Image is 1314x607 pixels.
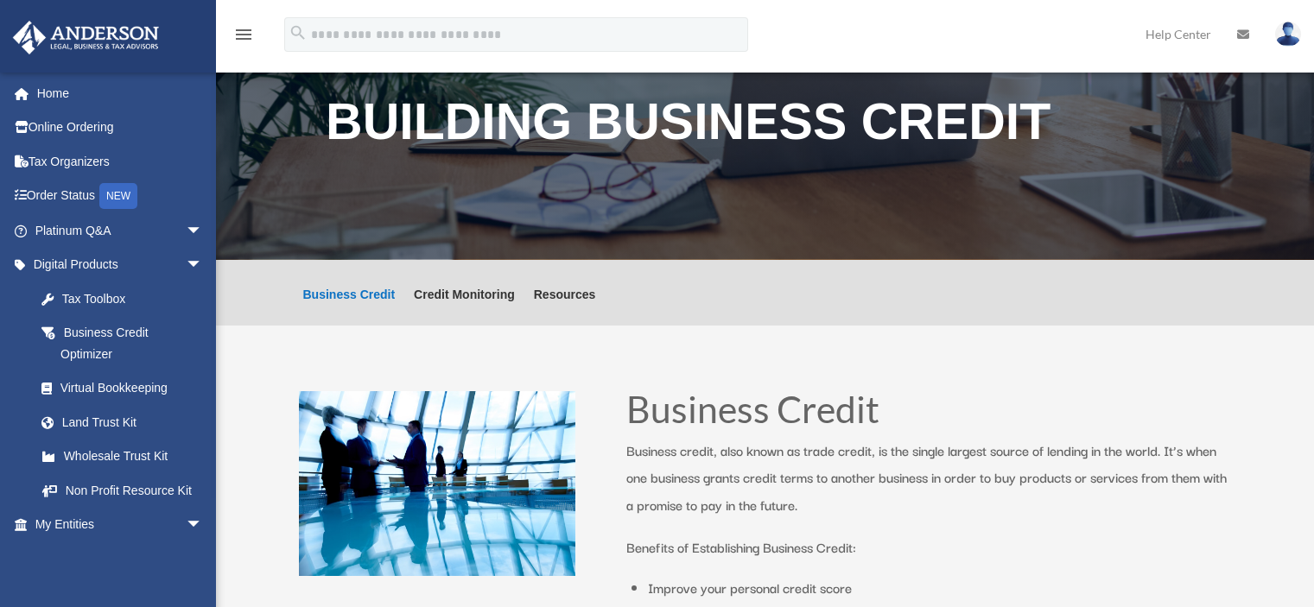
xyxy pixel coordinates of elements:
[12,144,229,179] a: Tax Organizers
[24,405,229,439] a: Land Trust Kit
[233,30,254,45] a: menu
[186,541,220,577] span: arrow_drop_down
[60,480,207,502] div: Non Profit Resource Kit
[299,391,575,576] img: business people talking in office
[60,446,207,467] div: Wholesale Trust Kit
[12,541,229,576] a: My [PERSON_NAME] Teamarrow_drop_down
[60,377,207,399] div: Virtual Bookkeeping
[414,288,515,326] a: Credit Monitoring
[24,281,229,316] a: Tax Toolbox
[12,213,229,248] a: Platinum Q&Aarrow_drop_down
[303,288,396,326] a: Business Credit
[534,288,596,326] a: Resources
[12,508,229,542] a: My Entitiesarrow_drop_down
[12,248,229,282] a: Digital Productsarrow_drop_down
[326,97,1204,156] h1: Building Business Credit
[24,473,229,508] a: Non Profit Resource Kit
[60,288,207,310] div: Tax Toolbox
[186,213,220,249] span: arrow_drop_down
[626,437,1231,534] p: Business credit, also known as trade credit, is the single largest source of lending in the world...
[1275,22,1301,47] img: User Pic
[12,179,229,214] a: Order StatusNEW
[626,534,1231,561] p: Benefits of Establishing Business Credit:
[99,183,137,209] div: NEW
[186,508,220,543] span: arrow_drop_down
[233,24,254,45] i: menu
[60,322,199,364] div: Business Credit Optimizer
[24,316,220,371] a: Business Credit Optimizer
[12,111,229,145] a: Online Ordering
[24,371,229,406] a: Virtual Bookkeeping
[186,248,220,283] span: arrow_drop_down
[12,76,229,111] a: Home
[60,412,207,433] div: Land Trust Kit
[24,439,229,474] a: Wholesale Trust Kit
[289,23,308,42] i: search
[626,391,1231,437] h1: Business Credit
[8,21,164,54] img: Anderson Advisors Platinum Portal
[648,574,1231,602] li: Improve your personal credit score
